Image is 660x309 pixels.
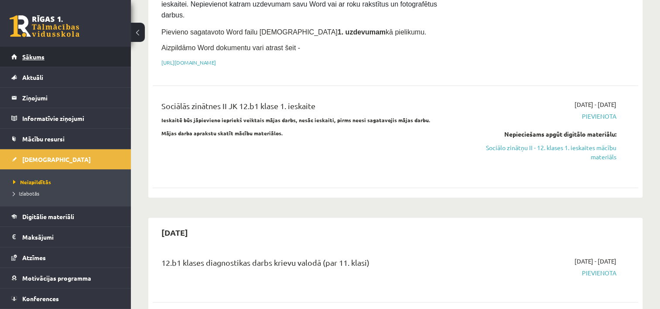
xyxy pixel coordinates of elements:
span: Pievienota [473,112,616,121]
span: Digitālie materiāli [22,213,74,220]
span: [DATE] - [DATE] [575,100,616,109]
a: Izlabotās [13,189,122,197]
span: Neizpildītās [13,179,51,185]
span: Konferences [22,295,59,302]
a: Sākums [11,47,120,67]
div: 12.b1 klases diagnostikas darbs krievu valodā (par 11. klasi) [161,257,460,273]
span: Aktuāli [22,73,43,81]
a: Rīgas 1. Tālmācības vidusskola [10,15,79,37]
span: Izlabotās [13,190,39,197]
a: Sociālo zinātņu II - 12. klases 1. ieskaites mācību materiāls [473,143,616,161]
a: [DEMOGRAPHIC_DATA] [11,149,120,169]
span: Pievieno sagatavoto Word failu [DEMOGRAPHIC_DATA] kā pielikumu. [161,28,426,36]
a: Ziņojumi [11,88,120,108]
strong: 1. uzdevumam [338,28,386,36]
legend: Maksājumi [22,227,120,247]
legend: Ziņojumi [22,88,120,108]
span: Aizpildāmo Word dokumentu vari atrast šeit - [161,44,300,51]
h2: [DATE] [153,222,197,243]
a: Aktuāli [11,67,120,87]
span: Atzīmes [22,254,46,261]
a: Maksājumi [11,227,120,247]
strong: Mājas darba aprakstu skatīt mācību materiālos. [161,130,283,137]
a: Atzīmes [11,247,120,268]
a: Motivācijas programma [11,268,120,288]
span: Mācību resursi [22,135,65,143]
a: Informatīvie ziņojumi [11,108,120,128]
a: [URL][DOMAIN_NAME] [161,59,216,66]
a: Konferences [11,288,120,309]
a: Mācību resursi [11,129,120,149]
span: Sākums [22,53,44,61]
legend: Informatīvie ziņojumi [22,108,120,128]
span: Pievienota [473,268,616,278]
div: Nepieciešams apgūt digitālo materiālu: [473,130,616,139]
div: Sociālās zinātnes II JK 12.b1 klase 1. ieskaite [161,100,460,116]
strong: Ieskaitē būs jāpievieno iepriekš veiktais mājas darbs, nesāc ieskaiti, pirms neesi sagatavojis mā... [161,117,431,124]
span: Motivācijas programma [22,274,91,282]
span: [DATE] - [DATE] [575,257,616,266]
a: Neizpildītās [13,178,122,186]
a: Digitālie materiāli [11,206,120,227]
span: [DEMOGRAPHIC_DATA] [22,155,91,163]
